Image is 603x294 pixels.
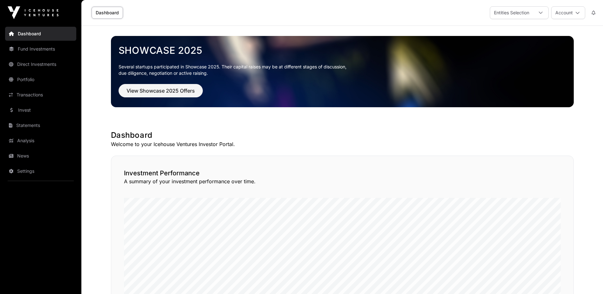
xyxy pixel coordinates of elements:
a: Transactions [5,88,76,102]
p: Welcome to your Icehouse Ventures Investor Portal. [111,140,574,148]
h1: Dashboard [111,130,574,140]
p: Several startups participated in Showcase 2025. Their capital raises may be at different stages o... [119,64,566,76]
p: A summary of your investment performance over time. [124,178,561,185]
h2: Investment Performance [124,169,561,178]
a: Analysis [5,134,76,148]
a: Portfolio [5,73,76,87]
button: Account [551,6,585,19]
button: View Showcase 2025 Offers [119,84,203,97]
iframe: Chat Widget [571,263,603,294]
a: Statements [5,118,76,132]
a: Direct Investments [5,57,76,71]
img: Icehouse Ventures Logo [8,6,58,19]
a: Showcase 2025 [119,45,566,56]
span: View Showcase 2025 Offers [127,87,195,94]
img: Showcase 2025 [111,36,574,107]
a: News [5,149,76,163]
a: Settings [5,164,76,178]
a: Dashboard [92,7,123,19]
a: Fund Investments [5,42,76,56]
a: View Showcase 2025 Offers [119,90,203,97]
a: Dashboard [5,27,76,41]
div: Entities Selection [490,7,533,19]
a: Invest [5,103,76,117]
